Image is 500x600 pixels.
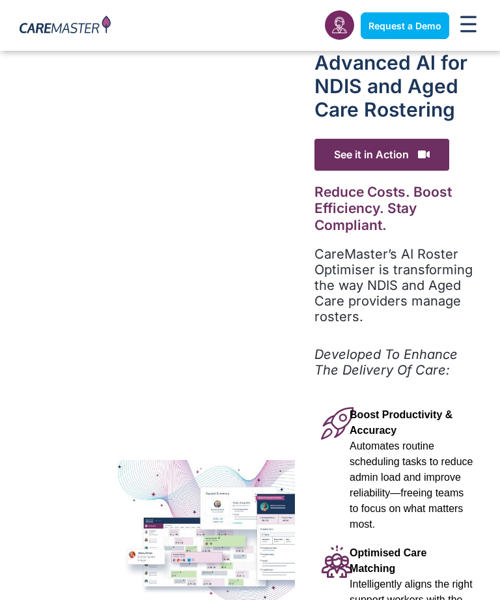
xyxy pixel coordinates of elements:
[350,547,426,574] span: Optimised Care Matching
[314,347,458,378] em: Developed To Enhance The Delivery Of Care:
[368,20,441,31] span: Request a Demo
[314,246,480,324] p: CareMaster’s AI Roster Optimiser is transforming the way NDIS and Aged Care providers manage rost...
[361,12,449,39] a: Request a Demo
[456,12,480,40] div: Menu Toggle
[350,440,473,530] span: Automates routine scheduling tasks to reduce admin load and improve reliability—freeing teams to ...
[314,51,480,121] h1: Advanced Al for NDIS and Aged Care Rostering
[350,409,452,436] span: Boost Productivity & Accuracy
[20,16,111,36] img: CareMaster Logo
[314,184,480,233] h2: Reduce Costs. Boost Efficiency. Stay Compliant.
[314,139,449,171] span: See it in Action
